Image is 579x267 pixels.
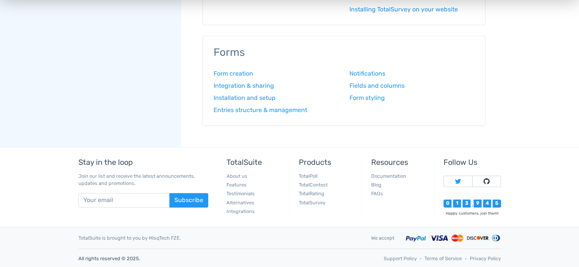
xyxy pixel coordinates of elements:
[443,158,501,166] h5: Follow Us
[455,178,461,184] img: Follow TotalSuite on Twitter
[483,199,491,207] div: 4
[226,209,255,214] a: Integrations
[443,210,501,216] div: Happy customers, join them!
[371,191,383,196] a: FAQs
[453,199,461,207] div: 1
[169,193,208,207] button: Subscribe
[78,193,170,207] input: Your email
[226,158,284,166] h5: TotalSuite
[463,199,471,207] div: 3
[371,173,406,179] a: Documentation
[349,81,474,90] a: Fields and columns
[474,199,482,207] div: 9
[406,234,501,242] img: Accepted payment methods
[214,47,474,58] h3: Forms
[299,182,328,188] a: TotalContest
[226,182,247,188] a: Features
[299,173,317,179] a: TotalPoll
[349,5,474,14] a: Installing TotalSurvey on your website
[73,234,365,242] div: TotalSuite is brought to you by MisqTech FZE.
[349,93,474,103] a: Form styling
[299,191,324,196] a: TotalRating
[214,93,338,103] a: Installation and setup
[443,199,451,207] div: 0
[226,173,247,179] a: About us
[214,81,338,90] a: Integration & sharing
[471,202,474,207] div: ,
[78,158,208,166] h5: Stay in the loop
[349,69,474,78] a: Notifications
[365,234,400,242] div: We accept
[214,69,338,78] a: Form creation
[78,172,208,187] p: Join our list and receive the latest announcements, updates and promotions.
[299,158,356,166] h5: Products
[424,255,462,262] a: Terms of Service
[493,199,501,207] div: 5
[371,158,428,166] h5: Resources
[483,178,490,184] img: Follow TotalSuite on Github
[465,255,466,262] span: ‐
[470,255,501,262] a: Privacy Policy
[226,200,254,205] a: Alternatives
[384,255,417,262] a: Support Policy
[226,191,255,196] a: Testimonials
[214,106,338,115] a: Entries structure & management
[371,182,381,188] a: Blog
[299,200,325,205] a: TotalSurvey
[420,255,421,262] span: ‐
[78,255,284,262] p: All rights reserved © 2025.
